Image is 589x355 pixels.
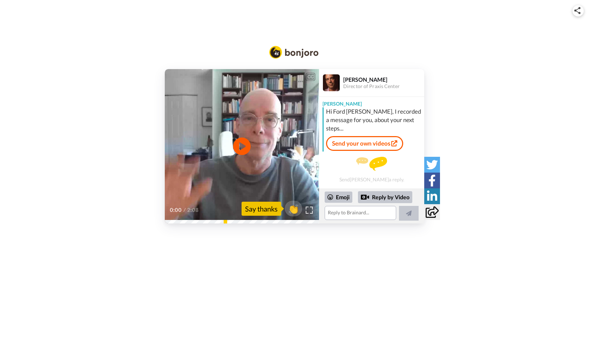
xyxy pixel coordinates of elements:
[187,206,199,214] span: 2:08
[574,7,581,14] img: ic_share.svg
[361,193,369,201] div: Reply by Video
[323,74,340,91] img: Profile Image
[326,136,403,151] a: Send your own videos
[343,76,424,83] div: [PERSON_NAME]
[343,83,424,89] div: Director of Praxis Center
[183,206,186,214] span: /
[285,201,302,216] button: 👏
[269,46,318,59] img: Bonjoro Logo
[306,207,313,214] img: Full screen
[326,107,422,133] div: Hi Ford [PERSON_NAME], I recorded a message for you, about your next steps...
[356,157,387,171] img: message.svg
[319,97,424,107] div: [PERSON_NAME]
[242,202,281,216] div: Say thanks
[170,206,182,214] span: 0:00
[306,73,315,80] div: CC
[285,203,302,214] span: 👏
[358,191,412,203] div: Reply by Video
[325,192,352,203] div: Emoji
[319,154,424,185] div: Send [PERSON_NAME] a reply.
